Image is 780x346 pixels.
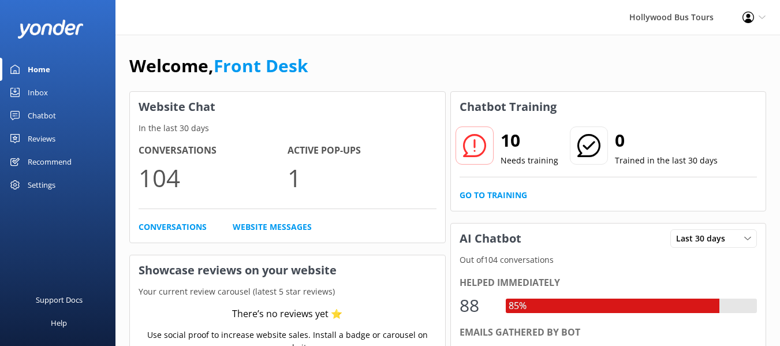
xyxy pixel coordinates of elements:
[28,173,55,196] div: Settings
[233,221,312,233] a: Website Messages
[130,92,445,122] h3: Website Chat
[460,292,494,319] div: 88
[28,150,72,173] div: Recommend
[460,276,757,291] div: Helped immediately
[130,285,445,298] p: Your current review carousel (latest 5 star reviews)
[28,104,56,127] div: Chatbot
[139,221,207,233] a: Conversations
[214,54,308,77] a: Front Desk
[28,127,55,150] div: Reviews
[51,311,67,334] div: Help
[451,224,530,254] h3: AI Chatbot
[139,143,288,158] h4: Conversations
[129,52,308,80] h1: Welcome,
[288,158,436,197] p: 1
[28,58,50,81] div: Home
[501,127,558,154] h2: 10
[451,254,766,266] p: Out of 104 conversations
[501,154,558,167] p: Needs training
[130,255,445,285] h3: Showcase reviews on your website
[17,20,84,39] img: yonder-white-logo.png
[460,189,527,202] a: Go to Training
[139,158,288,197] p: 104
[288,143,436,158] h4: Active Pop-ups
[506,299,529,314] div: 85%
[130,122,445,135] p: In the last 30 days
[232,307,342,322] div: There’s no reviews yet ⭐
[36,288,83,311] div: Support Docs
[615,154,718,167] p: Trained in the last 30 days
[615,127,718,154] h2: 0
[451,92,565,122] h3: Chatbot Training
[28,81,48,104] div: Inbox
[676,232,732,245] span: Last 30 days
[460,325,757,340] div: Emails gathered by bot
